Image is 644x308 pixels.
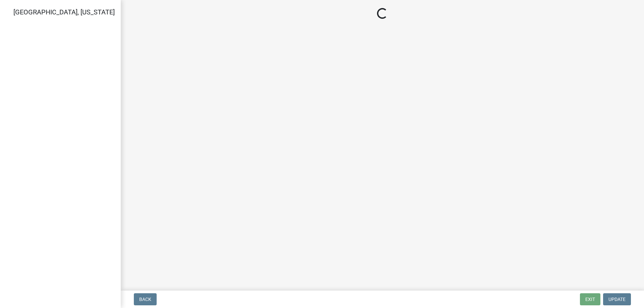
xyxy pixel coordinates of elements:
[134,293,157,305] button: Back
[603,293,631,305] button: Update
[139,297,151,302] span: Back
[608,297,626,302] span: Update
[13,8,115,16] span: [GEOGRAPHIC_DATA], [US_STATE]
[580,293,600,305] button: Exit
